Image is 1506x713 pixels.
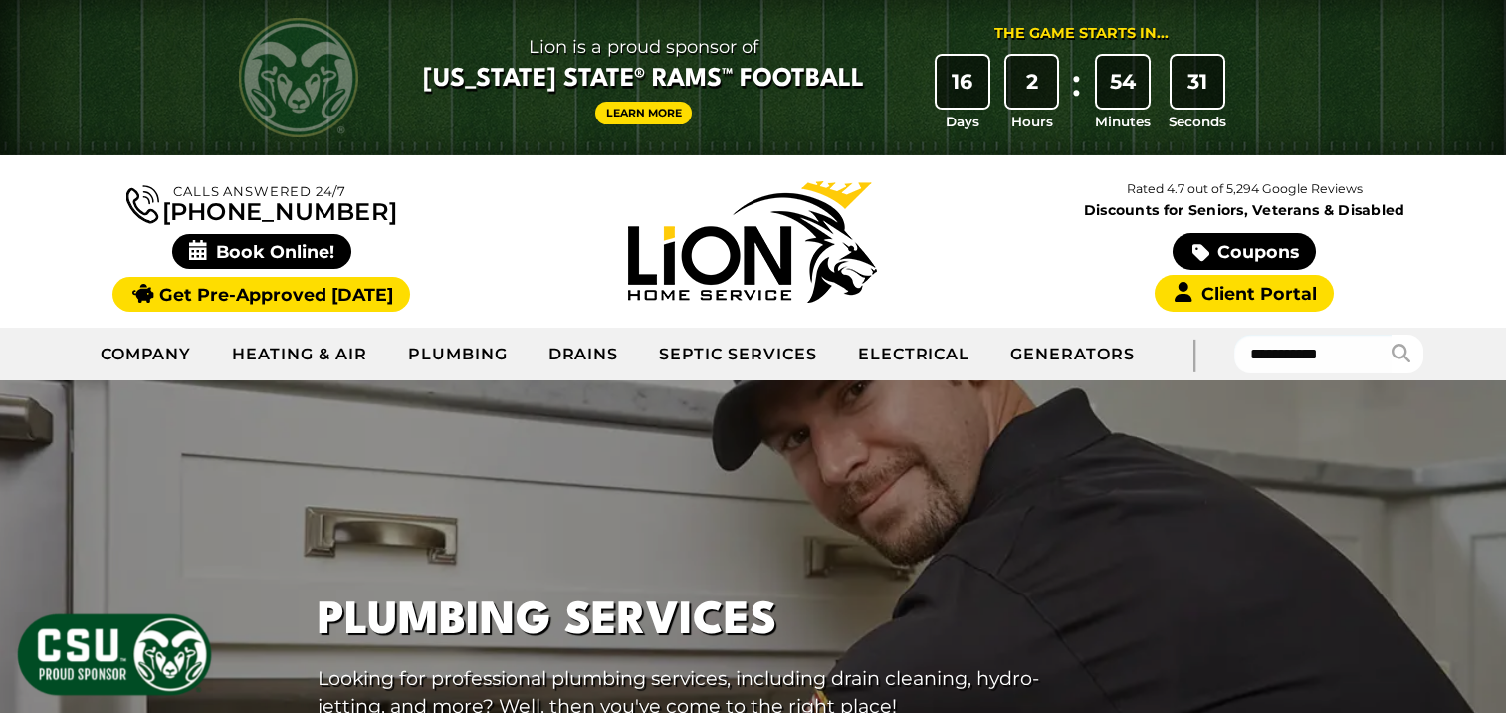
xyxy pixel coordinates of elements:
[529,330,640,379] a: Drains
[1155,275,1334,312] a: Client Portal
[388,330,529,379] a: Plumbing
[1003,203,1486,217] span: Discounts for Seniors, Veterans & Disabled
[937,56,988,108] div: 16
[595,102,693,124] a: Learn More
[1095,112,1151,131] span: Minutes
[1006,56,1058,108] div: 2
[628,181,877,303] img: Lion Home Service
[1169,112,1226,131] span: Seconds
[423,31,864,63] span: Lion is a proud sponsor of
[639,330,837,379] a: Septic Services
[81,330,213,379] a: Company
[1011,112,1053,131] span: Hours
[838,330,991,379] a: Electrical
[1173,233,1316,270] a: Coupons
[423,63,864,97] span: [US_STATE] State® Rams™ Football
[112,277,410,312] a: Get Pre-Approved [DATE]
[990,330,1155,379] a: Generators
[318,589,1042,655] h1: Plumbing Services
[946,112,979,131] span: Days
[1172,56,1223,108] div: 31
[1097,56,1149,108] div: 54
[994,23,1169,45] div: The Game Starts in...
[15,611,214,698] img: CSU Sponsor Badge
[126,181,397,224] a: [PHONE_NUMBER]
[212,330,387,379] a: Heating & Air
[998,178,1490,200] p: Rated 4.7 out of 5,294 Google Reviews
[1066,56,1086,132] div: :
[239,18,358,137] img: CSU Rams logo
[172,234,352,269] span: Book Online!
[1155,328,1234,380] div: |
